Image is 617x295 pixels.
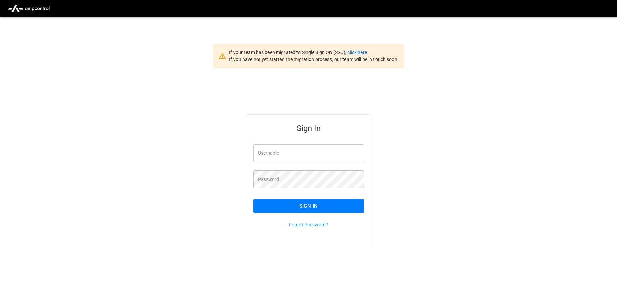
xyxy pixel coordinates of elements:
a: click here. [347,50,368,55]
button: Sign In [253,199,364,213]
span: If you have not yet started the migration process, our team will be in touch soon. [229,57,399,62]
h5: Sign In [253,123,364,134]
span: If your team has been migrated to Single Sign On (SSO), [229,50,347,55]
p: Forgot Password? [253,221,364,228]
img: ampcontrol.io logo [5,2,52,15]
